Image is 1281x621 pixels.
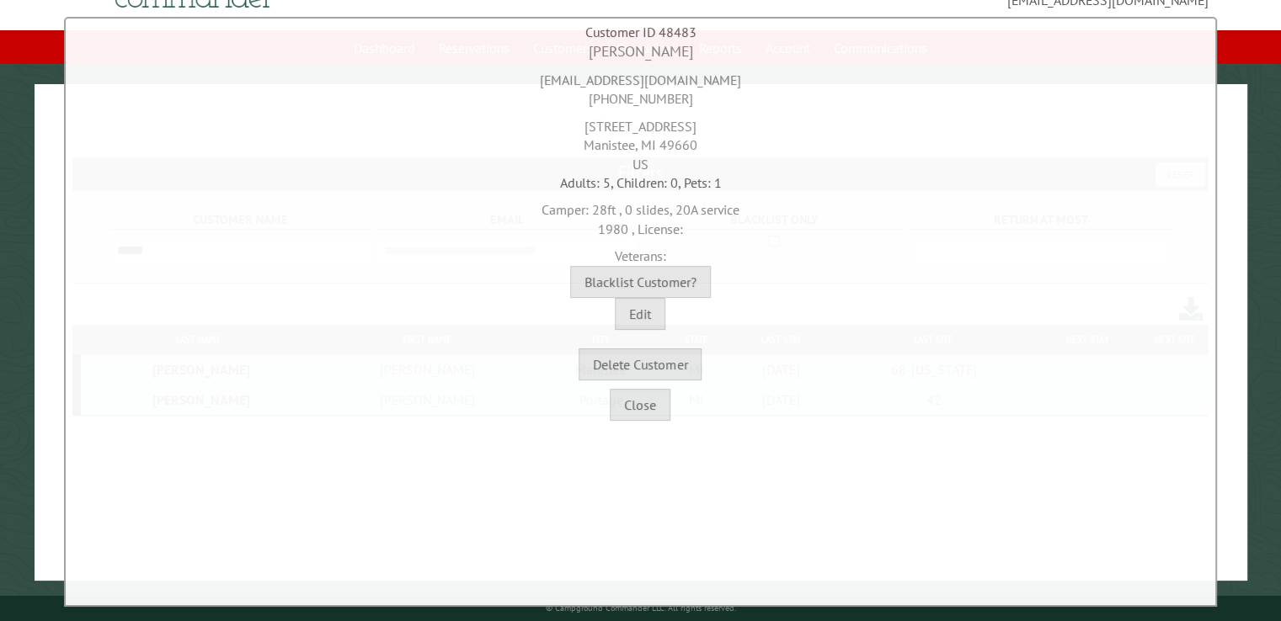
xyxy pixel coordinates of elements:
button: Delete Customer [579,348,702,380]
div: [STREET_ADDRESS] Manistee, MI 49660 US [70,109,1211,173]
div: [PERSON_NAME] [70,41,1211,62]
button: Close [610,389,670,421]
button: Blacklist Customer? [570,266,711,298]
button: Edit [615,298,665,330]
div: [EMAIL_ADDRESS][DOMAIN_NAME] [PHONE_NUMBER] [70,62,1211,109]
div: Camper: 28ft , 0 slides, 20A service [70,192,1211,238]
small: © Campground Commander LLC. All rights reserved. [546,602,736,613]
div: Adults: 5, Children: 0, Pets: 1 [70,173,1211,192]
div: Customer ID 48483 [70,23,1211,41]
span: 1980 , License: [598,220,683,237]
div: Veterans: [70,247,1211,265]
